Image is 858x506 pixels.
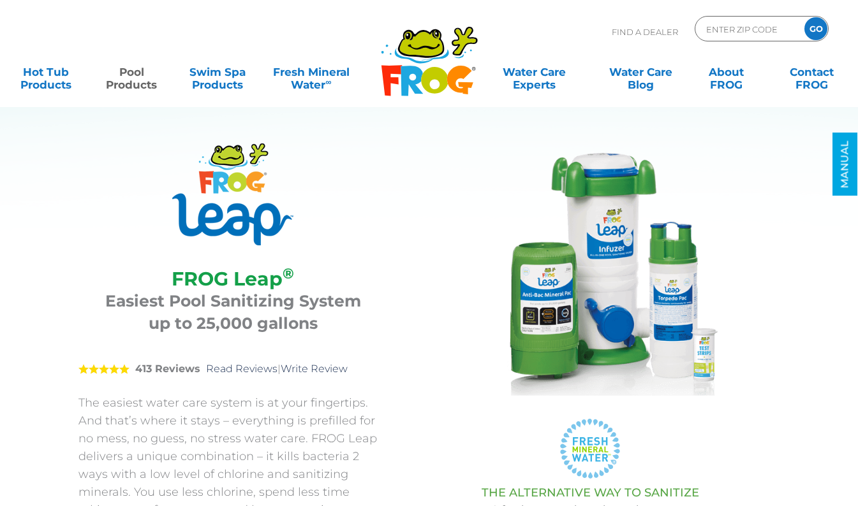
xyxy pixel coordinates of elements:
div: | [78,344,388,394]
sup: ® [283,264,294,282]
input: GO [804,17,827,40]
span: 5 [78,364,129,374]
a: Write Review [281,363,348,375]
p: Find A Dealer [612,16,678,48]
strong: 413 Reviews [135,363,200,375]
input: Zip Code Form [705,20,791,38]
img: Product Logo [172,143,293,245]
a: Hot TubProducts [13,59,79,85]
a: Water CareBlog [607,59,674,85]
a: PoolProducts [98,59,165,85]
h3: Easiest Pool Sanitizing System up to 25,000 gallons [94,290,372,335]
a: Swim SpaProducts [184,59,250,85]
a: Water CareExperts [480,59,589,85]
h2: FROG Leap [94,268,372,290]
h3: THE ALTERNATIVE WAY TO SANITIZE [420,486,761,499]
a: AboutFROG [693,59,759,85]
sup: ∞ [325,77,331,87]
a: Read Reviews [206,363,277,375]
a: MANUAL [832,133,857,196]
a: ContactFROG [779,59,845,85]
a: Fresh MineralWater∞ [270,59,353,85]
